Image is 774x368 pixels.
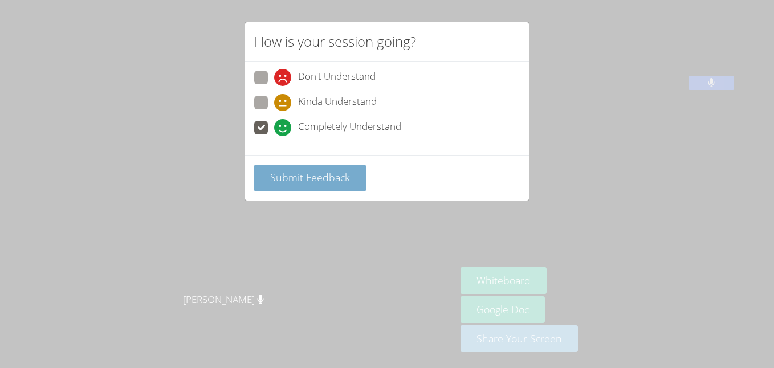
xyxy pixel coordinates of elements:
[270,170,350,184] span: Submit Feedback
[298,94,377,111] span: Kinda Understand
[298,119,401,136] span: Completely Understand
[254,31,416,52] h2: How is your session going?
[254,165,366,191] button: Submit Feedback
[298,69,376,86] span: Don't Understand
